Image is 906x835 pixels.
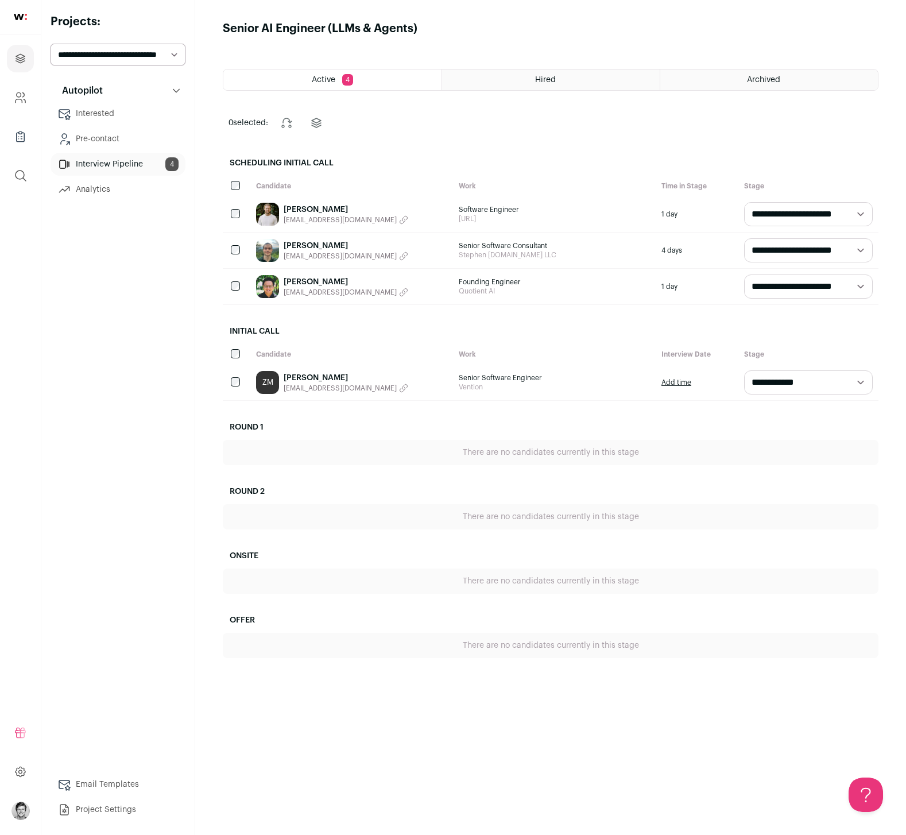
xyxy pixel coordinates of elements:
[459,287,650,296] span: Quotient AI
[849,778,883,812] iframe: Help Scout Beacon - Open
[656,269,738,304] div: 1 day
[223,21,417,37] h1: Senior AI Engineer (LLMs & Agents)
[459,373,650,382] span: Senior Software Engineer
[51,178,185,201] a: Analytics
[284,252,408,261] button: [EMAIL_ADDRESS][DOMAIN_NAME]
[256,275,279,298] img: dd592114d3861d60a21c81b175c3fbea58b49a4fc266b3cb07d3abe4e9784c00
[284,384,397,393] span: [EMAIL_ADDRESS][DOMAIN_NAME]
[453,344,656,365] div: Work
[459,277,650,287] span: Founding Engineer
[284,276,408,288] a: [PERSON_NAME]
[11,802,30,820] img: 606302-medium_jpg
[459,382,650,392] span: Vention
[223,150,878,176] h2: Scheduling Initial Call
[223,543,878,569] h2: Onsite
[223,479,878,504] h2: Round 2
[273,109,300,137] button: Change stage
[256,203,279,226] img: 81bbe20c987de0e469f0b2bb8d20df5818feb0a817d18c5387962b5a712cd4bd
[51,153,185,176] a: Interview Pipeline4
[223,440,878,465] div: There are no candidates currently in this stage
[7,84,34,111] a: Company and ATS Settings
[459,214,650,223] span: [URL]
[284,372,408,384] a: [PERSON_NAME]
[738,176,878,196] div: Stage
[442,69,660,90] a: Hired
[256,371,279,394] a: ZM
[459,250,650,260] span: Stephen [DOMAIN_NAME] LLC
[660,69,878,90] a: Archived
[14,14,27,20] img: wellfound-shorthand-0d5821cbd27db2630d0214b213865d53afaa358527fdda9d0ea32b1df1b89c2c.svg
[229,119,233,127] span: 0
[656,176,738,196] div: Time in Stage
[656,196,738,232] div: 1 day
[165,157,179,171] span: 4
[223,415,878,440] h2: Round 1
[738,344,878,365] div: Stage
[51,79,185,102] button: Autopilot
[7,45,34,72] a: Projects
[223,504,878,529] div: There are no candidates currently in this stage
[223,319,878,344] h2: Initial Call
[284,288,397,297] span: [EMAIL_ADDRESS][DOMAIN_NAME]
[223,608,878,633] h2: Offer
[256,239,279,262] img: 5b99bfa4bff5f17200dfdaff2000bf63da2125216c96769ed97f25323bc6bd97.jpg
[284,384,408,393] button: [EMAIL_ADDRESS][DOMAIN_NAME]
[284,288,408,297] button: [EMAIL_ADDRESS][DOMAIN_NAME]
[51,14,185,30] h2: Projects:
[223,633,878,658] div: There are no candidates currently in this stage
[656,233,738,268] div: 4 days
[453,176,656,196] div: Work
[312,76,335,84] span: Active
[11,802,30,820] button: Open dropdown
[51,127,185,150] a: Pre-contact
[51,798,185,821] a: Project Settings
[284,204,408,215] a: [PERSON_NAME]
[284,215,397,225] span: [EMAIL_ADDRESS][DOMAIN_NAME]
[7,123,34,150] a: Company Lists
[342,74,353,86] span: 4
[250,344,453,365] div: Candidate
[229,117,268,129] span: selected:
[51,102,185,125] a: Interested
[747,76,780,84] span: Archived
[459,241,650,250] span: Senior Software Consultant
[284,240,408,252] a: [PERSON_NAME]
[661,378,691,387] a: Add time
[284,215,408,225] button: [EMAIL_ADDRESS][DOMAIN_NAME]
[55,84,103,98] p: Autopilot
[535,76,556,84] span: Hired
[51,773,185,796] a: Email Templates
[250,176,453,196] div: Candidate
[223,569,878,594] div: There are no candidates currently in this stage
[284,252,397,261] span: [EMAIL_ADDRESS][DOMAIN_NAME]
[656,344,738,365] div: Interview Date
[459,205,650,214] span: Software Engineer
